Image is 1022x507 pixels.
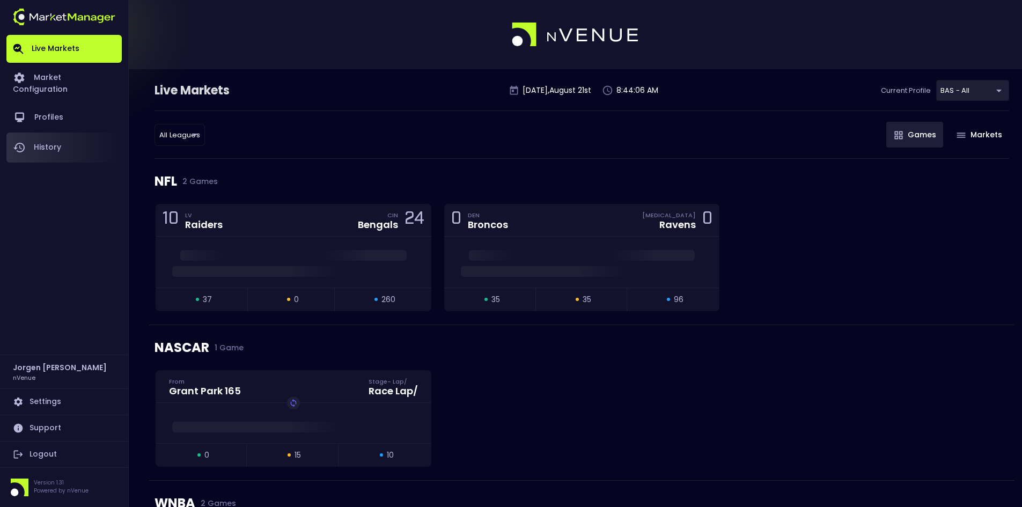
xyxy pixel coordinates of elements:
[6,479,122,496] div: Version 1.31Powered by nVenue
[6,442,122,467] a: Logout
[957,133,966,138] img: gameIcon
[163,210,179,230] div: 10
[886,122,943,148] button: Games
[6,63,122,102] a: Market Configuration
[204,450,209,461] span: 0
[468,211,508,219] div: DEN
[155,82,285,99] div: Live Markets
[13,9,115,25] img: logo
[369,377,418,386] div: Stage - Lap /
[949,122,1009,148] button: Markets
[34,487,89,495] p: Powered by nVenue
[894,131,903,139] img: gameIcon
[642,211,696,219] div: [MEDICAL_DATA]
[468,220,508,230] div: Broncos
[209,343,244,352] span: 1 Game
[34,479,89,487] p: Version 1.31
[203,294,212,305] span: 37
[358,220,398,230] div: Bengals
[387,211,398,219] div: CIN
[405,210,424,230] div: 24
[583,294,591,305] span: 35
[6,35,122,63] a: Live Markets
[381,294,395,305] span: 260
[6,102,122,133] a: Profiles
[6,133,122,163] a: History
[523,85,591,96] p: [DATE] , August 21 st
[616,85,658,96] p: 8:44:06 AM
[155,325,1009,370] div: NASCAR
[6,415,122,441] a: Support
[294,294,299,305] span: 0
[169,386,241,396] div: Grant Park 165
[659,220,696,230] div: Ravens
[13,373,35,381] h3: nVenue
[512,23,639,47] img: logo
[6,389,122,415] a: Settings
[451,210,461,230] div: 0
[936,80,1009,101] div: BAS - All
[169,377,241,386] div: From
[702,210,712,230] div: 0
[387,450,394,461] span: 10
[177,177,218,186] span: 2 Games
[491,294,500,305] span: 35
[295,450,301,461] span: 15
[13,362,107,373] h2: Jorgen [PERSON_NAME]
[674,294,683,305] span: 96
[155,159,1009,204] div: NFL
[185,211,223,219] div: LV
[369,386,418,396] div: Race Lap /
[155,124,205,146] div: BAS - All
[881,85,931,96] p: Current Profile
[289,399,298,407] img: replayImg
[185,220,223,230] div: Raiders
